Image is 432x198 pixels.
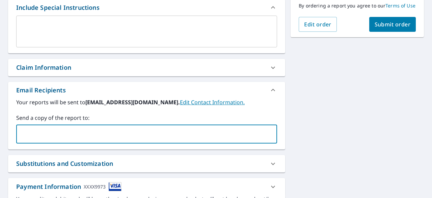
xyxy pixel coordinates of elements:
a: Terms of Use [385,2,415,9]
div: Include Special Instructions [16,3,100,12]
a: EditContactInfo [180,98,245,106]
span: Submit order [375,21,411,28]
button: Edit order [299,17,337,32]
div: Payment InformationXXXX9973cardImage [8,178,285,195]
b: [EMAIL_ADDRESS][DOMAIN_NAME]. [85,98,180,106]
label: Send a copy of the report to: [16,114,277,122]
div: Claim Information [8,59,285,76]
div: XXXX9973 [84,182,106,191]
div: Substitutions and Customization [8,155,285,172]
div: Claim Information [16,63,71,72]
p: By ordering a report you agree to our [299,3,416,9]
span: Edit order [304,21,331,28]
div: Email Recipients [16,86,66,95]
label: Your reports will be sent to [16,98,277,106]
div: Substitutions and Customization [16,159,113,168]
div: Payment Information [16,182,122,191]
button: Submit order [369,17,416,32]
img: cardImage [109,182,122,191]
div: Email Recipients [8,82,285,98]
